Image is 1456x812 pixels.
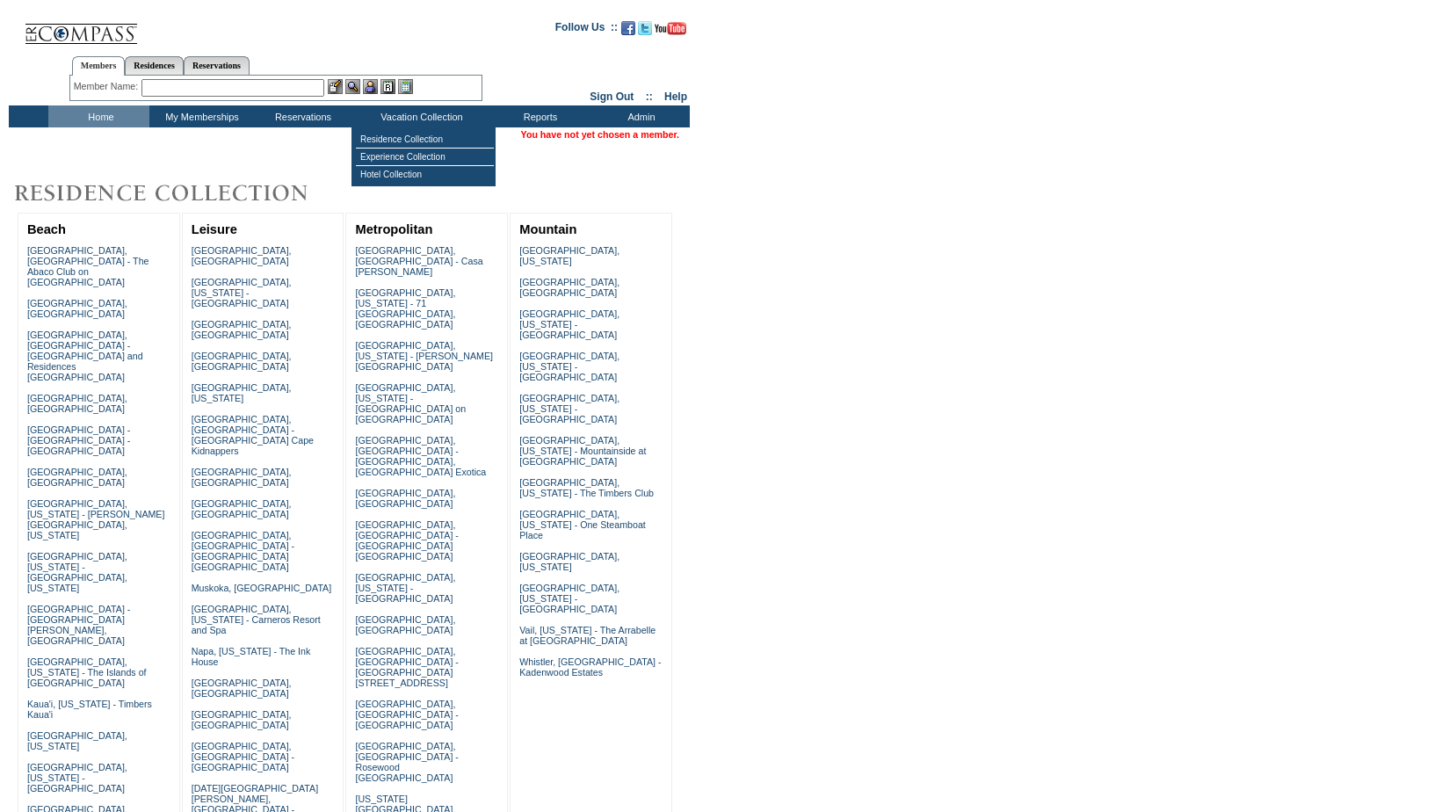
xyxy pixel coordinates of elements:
[27,222,66,236] a: Beach
[519,393,619,424] a: [GEOGRAPHIC_DATA], [US_STATE] - [GEOGRAPHIC_DATA]
[192,498,292,519] a: [GEOGRAPHIC_DATA], [GEOGRAPHIC_DATA]
[355,614,455,635] a: [GEOGRAPHIC_DATA], [GEOGRAPHIC_DATA]
[519,551,619,572] a: [GEOGRAPHIC_DATA], [US_STATE]
[519,477,654,498] a: [GEOGRAPHIC_DATA], [US_STATE] - The Timbers Club
[48,105,149,127] td: Home
[519,435,646,467] a: [GEOGRAPHIC_DATA], [US_STATE] - Mountainside at [GEOGRAPHIC_DATA]
[125,56,184,75] a: Residences
[355,488,455,509] a: [GEOGRAPHIC_DATA], [GEOGRAPHIC_DATA]
[355,519,458,562] a: [GEOGRAPHIC_DATA], [GEOGRAPHIC_DATA] - [GEOGRAPHIC_DATA] [GEOGRAPHIC_DATA]
[345,79,360,94] img: View
[192,351,292,372] a: [GEOGRAPHIC_DATA], [GEOGRAPHIC_DATA]
[519,308,619,340] a: [GEOGRAPHIC_DATA], [US_STATE] - [GEOGRAPHIC_DATA]
[184,56,250,75] a: Reservations
[192,530,294,572] a: [GEOGRAPHIC_DATA], [GEOGRAPHIC_DATA] - [GEOGRAPHIC_DATA] [GEOGRAPHIC_DATA]
[27,730,127,751] a: [GEOGRAPHIC_DATA], [US_STATE]
[192,583,331,593] a: Muskoka, [GEOGRAPHIC_DATA]
[192,604,321,635] a: [GEOGRAPHIC_DATA], [US_STATE] - Carneros Resort and Spa
[192,709,292,730] a: [GEOGRAPHIC_DATA], [GEOGRAPHIC_DATA]
[355,699,458,730] a: [GEOGRAPHIC_DATA], [GEOGRAPHIC_DATA] - [GEOGRAPHIC_DATA]
[355,382,466,424] a: [GEOGRAPHIC_DATA], [US_STATE] - [GEOGRAPHIC_DATA] on [GEOGRAPHIC_DATA]
[27,551,127,593] a: [GEOGRAPHIC_DATA], [US_STATE] - [GEOGRAPHIC_DATA], [US_STATE]
[355,245,482,277] a: [GEOGRAPHIC_DATA], [GEOGRAPHIC_DATA] - Casa [PERSON_NAME]
[519,351,619,382] a: [GEOGRAPHIC_DATA], [US_STATE] - [GEOGRAPHIC_DATA]
[664,91,687,103] a: Help
[27,498,165,540] a: [GEOGRAPHIC_DATA], [US_STATE] - [PERSON_NAME][GEOGRAPHIC_DATA], [US_STATE]
[27,393,127,414] a: [GEOGRAPHIC_DATA], [GEOGRAPHIC_DATA]
[519,583,619,614] a: [GEOGRAPHIC_DATA], [US_STATE] - [GEOGRAPHIC_DATA]
[9,26,23,27] img: i.gif
[9,176,351,211] img: Destinations by Exclusive Resorts
[519,245,619,266] a: [GEOGRAPHIC_DATA], [US_STATE]
[192,414,314,456] a: [GEOGRAPHIC_DATA], [GEOGRAPHIC_DATA] - [GEOGRAPHIC_DATA] Cape Kidnappers
[27,424,130,456] a: [GEOGRAPHIC_DATA] - [GEOGRAPHIC_DATA] - [GEOGRAPHIC_DATA]
[355,741,458,783] a: [GEOGRAPHIC_DATA], [GEOGRAPHIC_DATA] - Rosewood [GEOGRAPHIC_DATA]
[555,19,618,40] td: Follow Us ::
[356,166,494,183] td: Hotel Collection
[74,79,141,94] div: Member Name:
[27,699,152,720] a: Kaua'i, [US_STATE] - Timbers Kaua'i
[351,105,488,127] td: Vacation Collection
[646,91,653,103] span: ::
[24,9,138,45] img: Compass Home
[355,287,455,330] a: [GEOGRAPHIC_DATA], [US_STATE] - 71 [GEOGRAPHIC_DATA], [GEOGRAPHIC_DATA]
[27,467,127,488] a: [GEOGRAPHIC_DATA], [GEOGRAPHIC_DATA]
[72,56,126,76] a: Members
[590,91,634,103] a: Sign Out
[355,435,486,477] a: [GEOGRAPHIC_DATA], [GEOGRAPHIC_DATA] - [GEOGRAPHIC_DATA], [GEOGRAPHIC_DATA] Exotica
[655,22,686,35] img: Subscribe to our YouTube Channel
[27,330,143,382] a: [GEOGRAPHIC_DATA], [GEOGRAPHIC_DATA] - [GEOGRAPHIC_DATA] and Residences [GEOGRAPHIC_DATA]
[192,222,237,236] a: Leisure
[27,298,127,319] a: [GEOGRAPHIC_DATA], [GEOGRAPHIC_DATA]
[638,21,652,35] img: Follow us on Twitter
[519,277,619,298] a: [GEOGRAPHIC_DATA], [GEOGRAPHIC_DATA]
[519,509,646,540] a: [GEOGRAPHIC_DATA], [US_STATE] - One Steamboat Place
[519,222,576,236] a: Mountain
[355,222,432,236] a: Metropolitan
[655,26,686,37] a: Subscribe to our YouTube Channel
[519,656,661,678] a: Whistler, [GEOGRAPHIC_DATA] - Kadenwood Estates
[356,149,494,166] td: Experience Collection
[328,79,343,94] img: b_edit.gif
[192,678,292,699] a: [GEOGRAPHIC_DATA], [GEOGRAPHIC_DATA]
[521,129,679,140] span: You have not yet chosen a member.
[149,105,250,127] td: My Memberships
[621,21,635,35] img: Become our fan on Facebook
[192,319,292,340] a: [GEOGRAPHIC_DATA], [GEOGRAPHIC_DATA]
[27,656,147,688] a: [GEOGRAPHIC_DATA], [US_STATE] - The Islands of [GEOGRAPHIC_DATA]
[355,646,458,688] a: [GEOGRAPHIC_DATA], [GEOGRAPHIC_DATA] - [GEOGRAPHIC_DATA][STREET_ADDRESS]
[192,467,292,488] a: [GEOGRAPHIC_DATA], [GEOGRAPHIC_DATA]
[192,741,294,772] a: [GEOGRAPHIC_DATA], [GEOGRAPHIC_DATA] - [GEOGRAPHIC_DATA]
[398,79,413,94] img: b_calculator.gif
[355,340,493,372] a: [GEOGRAPHIC_DATA], [US_STATE] - [PERSON_NAME][GEOGRAPHIC_DATA]
[363,79,378,94] img: Impersonate
[355,572,455,604] a: [GEOGRAPHIC_DATA], [US_STATE] - [GEOGRAPHIC_DATA]
[192,382,292,403] a: [GEOGRAPHIC_DATA], [US_STATE]
[192,646,311,667] a: Napa, [US_STATE] - The Ink House
[589,105,690,127] td: Admin
[27,762,127,794] a: [GEOGRAPHIC_DATA], [US_STATE] - [GEOGRAPHIC_DATA]
[380,79,395,94] img: Reservations
[27,604,130,646] a: [GEOGRAPHIC_DATA] - [GEOGRAPHIC_DATA][PERSON_NAME], [GEOGRAPHIC_DATA]
[192,245,292,266] a: [GEOGRAPHIC_DATA], [GEOGRAPHIC_DATA]
[356,131,494,149] td: Residence Collection
[27,245,149,287] a: [GEOGRAPHIC_DATA], [GEOGRAPHIC_DATA] - The Abaco Club on [GEOGRAPHIC_DATA]
[192,277,292,308] a: [GEOGRAPHIC_DATA], [US_STATE] - [GEOGRAPHIC_DATA]
[488,105,589,127] td: Reports
[250,105,351,127] td: Reservations
[638,26,652,37] a: Follow us on Twitter
[621,26,635,37] a: Become our fan on Facebook
[519,625,656,646] a: Vail, [US_STATE] - The Arrabelle at [GEOGRAPHIC_DATA]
